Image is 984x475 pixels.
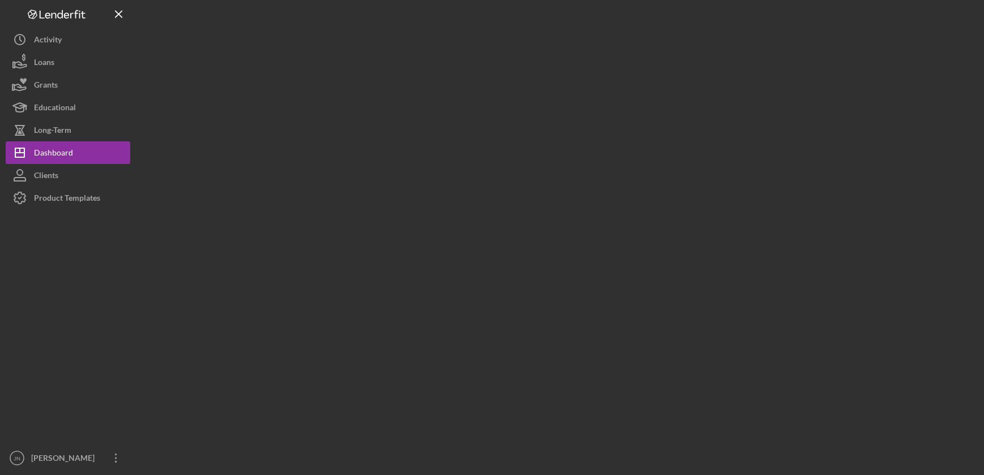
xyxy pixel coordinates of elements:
button: JN[PERSON_NAME] [6,447,130,469]
button: Dashboard [6,141,130,164]
button: Clients [6,164,130,187]
button: Grants [6,74,130,96]
div: Clients [34,164,58,189]
button: Educational [6,96,130,119]
div: Long-Term [34,119,71,144]
div: Loans [34,51,54,76]
div: Educational [34,96,76,122]
div: Dashboard [34,141,73,167]
button: Loans [6,51,130,74]
button: Long-Term [6,119,130,141]
button: Activity [6,28,130,51]
div: [PERSON_NAME] [28,447,102,472]
div: Activity [34,28,62,54]
div: Grants [34,74,58,99]
div: Product Templates [34,187,100,212]
text: JN [14,455,20,461]
button: Product Templates [6,187,130,209]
